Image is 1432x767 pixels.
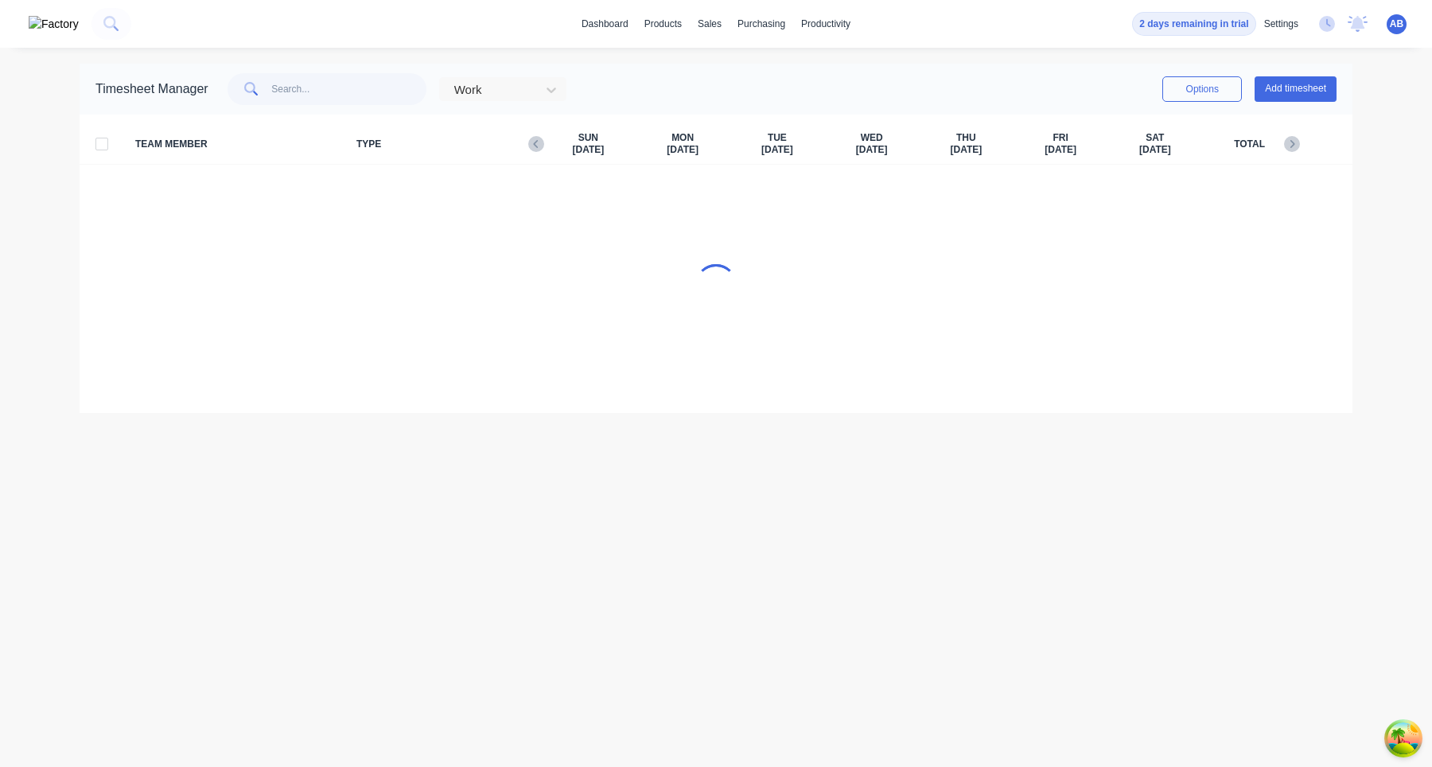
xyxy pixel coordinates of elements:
div: sales [690,12,730,36]
img: Factory [29,16,79,33]
span: [DATE] [667,144,698,157]
span: [DATE] [856,144,888,157]
span: [DATE] [1139,144,1171,157]
button: 2 days remaining in trial [1132,12,1255,36]
div: purchasing [730,12,793,36]
span: SUN [578,132,598,145]
input: Search... [271,73,426,105]
span: AB [1390,17,1403,31]
span: TOTAL [1202,132,1297,157]
span: FRI [1053,132,1068,145]
span: SAT [1146,132,1164,145]
span: TYPE [350,132,541,157]
div: Timesheet Manager [95,80,208,99]
div: products [636,12,690,36]
span: WED [861,132,883,145]
span: TUE [768,132,787,145]
a: dashboard [574,12,636,36]
span: TEAM MEMBER [135,132,350,157]
span: [DATE] [1045,144,1076,157]
button: Options [1162,76,1242,102]
span: THU [956,132,976,145]
button: Open Tanstack query devtools [1387,722,1419,754]
span: MON [671,132,694,145]
button: Add timesheet [1255,76,1337,102]
div: settings [1256,12,1306,36]
div: productivity [793,12,858,36]
span: [DATE] [761,144,793,157]
span: [DATE] [572,144,604,157]
span: [DATE] [950,144,982,157]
